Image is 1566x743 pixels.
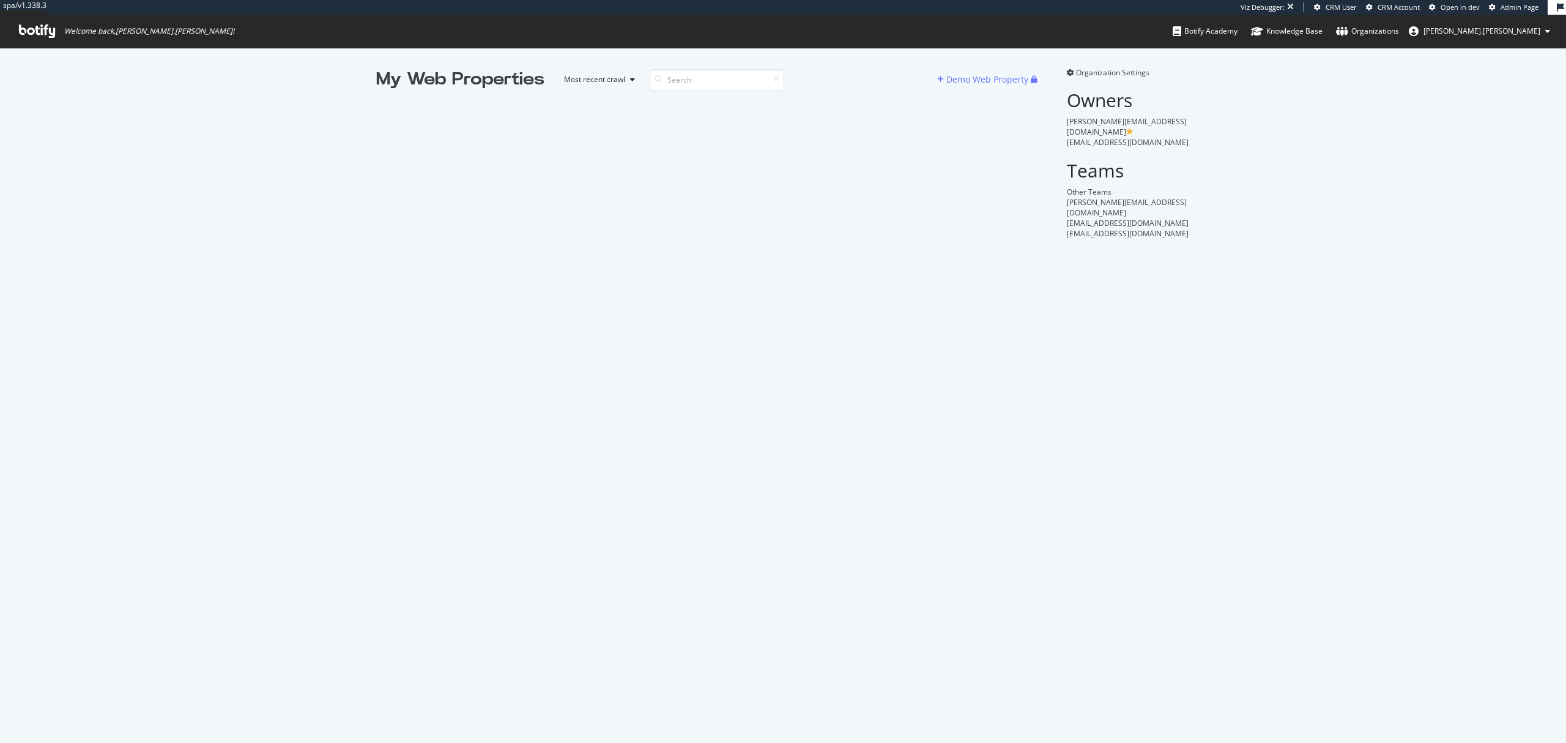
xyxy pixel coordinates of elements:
a: Botify Academy [1173,15,1238,48]
span: [PERSON_NAME][EMAIL_ADDRESS][DOMAIN_NAME] [1067,116,1187,137]
div: Organizations [1336,25,1399,37]
span: [EMAIL_ADDRESS][DOMAIN_NAME] [1067,218,1189,228]
a: Knowledge Base [1251,15,1323,48]
div: Knowledge Base [1251,25,1323,37]
span: CRM User [1326,2,1357,12]
span: julien.sardin [1423,26,1540,36]
span: [EMAIL_ADDRESS][DOMAIN_NAME] [1067,137,1189,147]
a: Open in dev [1429,2,1480,12]
span: Open in dev [1441,2,1480,12]
a: CRM Account [1366,2,1420,12]
button: Most recent crawl [554,70,640,89]
div: Demo Web Property [946,73,1028,86]
button: [PERSON_NAME].[PERSON_NAME] [1399,21,1560,41]
span: Organization Settings [1076,67,1149,78]
h2: Teams [1067,160,1190,181]
div: Other Teams [1067,187,1190,197]
div: My Web Properties [376,67,544,92]
a: Admin Page [1489,2,1538,12]
span: Welcome back, [PERSON_NAME].[PERSON_NAME] ! [64,26,234,36]
div: Viz Debugger: [1241,2,1285,12]
a: CRM User [1314,2,1357,12]
span: Admin Page [1501,2,1538,12]
input: Search [650,69,784,91]
div: Botify Academy [1173,25,1238,37]
button: Demo Web Property [937,70,1031,89]
span: [EMAIL_ADDRESS][DOMAIN_NAME] [1067,228,1189,239]
span: CRM Account [1378,2,1420,12]
a: Demo Web Property [937,74,1031,84]
a: Organizations [1336,15,1399,48]
h2: Owners [1067,90,1190,110]
span: [PERSON_NAME][EMAIL_ADDRESS][DOMAIN_NAME] [1067,197,1187,218]
div: Most recent crawl [564,76,625,83]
